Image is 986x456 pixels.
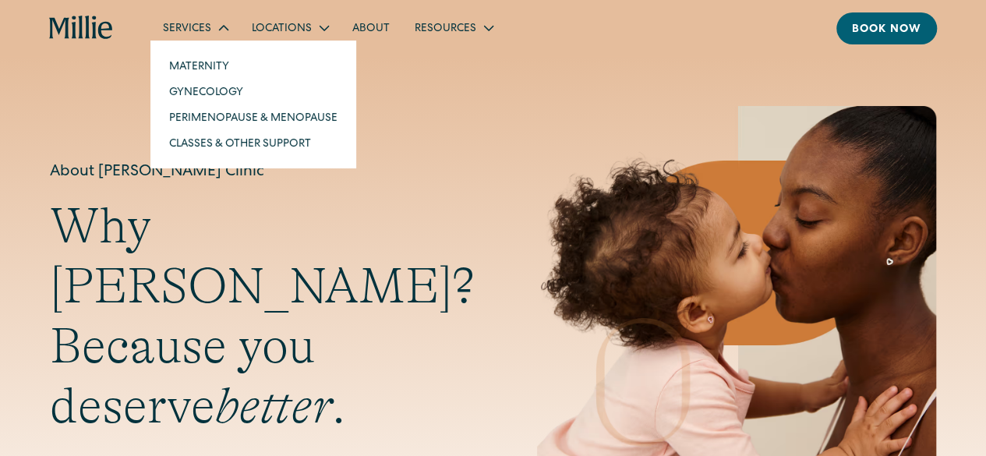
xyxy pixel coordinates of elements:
[50,161,475,184] h1: About [PERSON_NAME] Clinic
[340,15,402,41] a: About
[150,15,239,41] div: Services
[402,15,504,41] div: Resources
[215,378,332,434] em: better
[157,130,350,156] a: Classes & Other Support
[157,79,350,104] a: Gynecology
[157,53,350,79] a: Maternity
[49,16,113,41] a: home
[50,196,475,436] h2: Why [PERSON_NAME]? Because you deserve .
[157,104,350,130] a: Perimenopause & Menopause
[852,22,921,38] div: Book now
[150,41,356,168] nav: Services
[836,12,937,44] a: Book now
[415,21,476,37] div: Resources
[163,21,211,37] div: Services
[252,21,312,37] div: Locations
[239,15,340,41] div: Locations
